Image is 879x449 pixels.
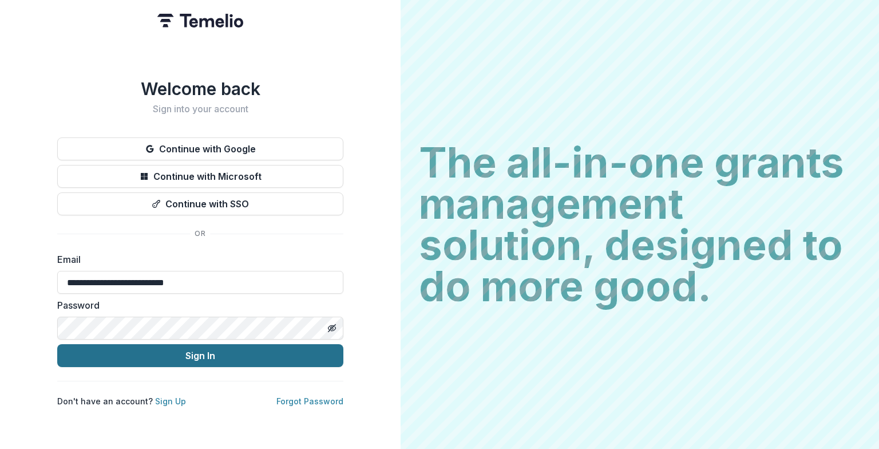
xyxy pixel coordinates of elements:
label: Email [57,253,336,266]
a: Sign Up [155,396,186,406]
button: Continue with SSO [57,192,343,215]
button: Continue with Google [57,137,343,160]
h2: Sign into your account [57,104,343,115]
button: Toggle password visibility [323,319,341,337]
label: Password [57,298,336,312]
button: Sign In [57,344,343,367]
button: Continue with Microsoft [57,165,343,188]
img: Temelio [157,14,243,27]
p: Don't have an account? [57,395,186,407]
h1: Welcome back [57,78,343,99]
a: Forgot Password [276,396,343,406]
